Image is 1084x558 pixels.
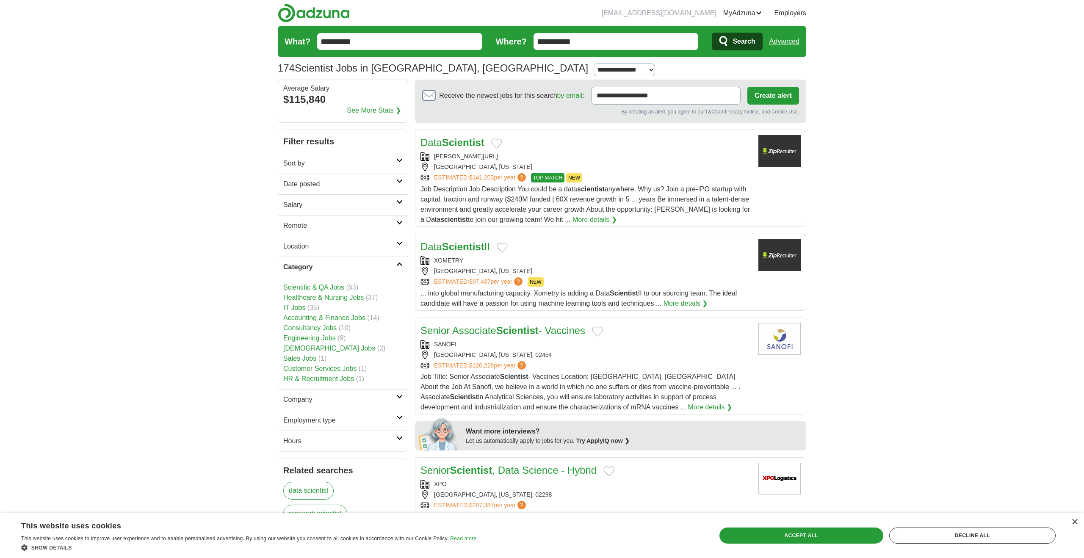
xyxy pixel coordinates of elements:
a: SANOFI [434,341,456,348]
strong: Scientist [442,241,484,252]
span: (1) [318,355,327,362]
div: [GEOGRAPHIC_DATA], [US_STATE] [420,267,752,276]
div: This website uses cookies [21,518,455,531]
button: Add to favorite jobs [592,326,603,337]
a: See More Stats ❯ [347,105,401,116]
h2: Related searches [283,464,403,477]
span: (35) [307,304,319,311]
span: This website uses cookies to improve user experience and to enable personalised advertising. By u... [21,536,449,541]
a: Try ApplyIQ now ❯ [576,437,630,444]
strong: Scientist [450,464,492,476]
span: (63) [346,284,358,291]
div: $115,840 [283,92,403,107]
strong: Scientist [496,325,539,336]
a: HR & Recruitment Jobs [283,375,354,382]
span: ? [517,501,526,509]
div: Average Salary [283,85,403,92]
div: Close [1071,519,1078,525]
strong: Scientist [442,137,484,148]
a: ESTIMATED:$141,203per year? [434,173,528,182]
a: ESTIMATED:$97,437per year? [434,277,524,287]
span: ? [517,173,526,182]
a: Employers [774,8,806,18]
span: Job Description Job Description You could be a data anywhere. Why us? Join a pre-IPO startup with... [420,185,750,223]
span: $97,437 [469,278,491,285]
img: XPO Logistics logo [758,463,801,494]
a: Read more, opens a new window [450,536,476,541]
a: XOMETRY [434,257,463,264]
a: ESTIMATED:$207,387per year? [434,501,528,510]
div: Show details [21,543,476,552]
span: Search [733,33,755,50]
a: Advanced [769,33,799,50]
a: data scientist [283,482,334,500]
span: Job Title: Senior Associate - Vaccines Location: [GEOGRAPHIC_DATA], [GEOGRAPHIC_DATA] About the J... [420,373,741,411]
a: More details ❯ [664,298,708,309]
span: $141,203 [469,174,494,181]
strong: scientist [577,185,605,193]
div: Let us automatically apply to jobs for you. [466,436,801,445]
img: Adzuna logo [278,3,350,22]
h2: Remote [283,221,396,231]
h2: Category [283,262,396,272]
a: DataScientistII [420,241,490,252]
a: Healthcare & Nursing Jobs [283,294,364,301]
a: Hours [278,431,408,451]
a: DataScientist [420,137,484,148]
h2: Date posted [283,179,396,189]
a: Salary [278,194,408,215]
button: Add to favorite jobs [491,138,502,149]
span: $120,228 [469,362,494,369]
div: Accept all [719,528,883,544]
a: Sort by [278,153,408,174]
span: NEW [528,277,544,287]
button: Add to favorite jobs [497,243,508,253]
strong: Scientist [610,290,638,297]
span: ? [517,361,526,370]
a: Accounting & Finance Jobs [283,314,365,321]
span: (37) [366,294,378,301]
div: [GEOGRAPHIC_DATA], [US_STATE], 02298 [420,490,752,499]
a: Sales Jobs [283,355,316,362]
a: Category [278,257,408,277]
a: IT Jobs [283,304,305,311]
h2: Location [283,241,396,251]
button: Create alert [747,87,799,105]
strong: Scientist [536,513,564,520]
span: (1) [359,365,367,372]
div: Decline all [889,528,1056,544]
a: MyAdzuna [723,8,762,18]
h2: Company [283,395,396,405]
span: What you’ll need to succeed as Senior , Data Science at XPO Minimum qualifications: Bachelor’s de... [420,513,751,550]
strong: scientist [440,216,468,223]
span: 174 [278,61,295,76]
h2: Salary [283,200,396,210]
div: [GEOGRAPHIC_DATA], [US_STATE] [420,163,752,171]
a: More details ❯ [572,215,617,225]
span: ? [514,277,523,286]
label: Where? [496,35,527,48]
span: (14) [367,314,379,321]
strong: Scientist [500,373,528,380]
label: What? [285,35,310,48]
div: By creating an alert, you agree to our and , and Cookie Use. [422,108,799,116]
div: [PERSON_NAME][URL] [420,152,752,161]
a: T&Cs [705,109,718,115]
a: Senior AssociateScientist- Vaccines [420,325,585,336]
a: SeniorScientist, Data Science - Hybrid [420,464,597,476]
span: (2) [377,345,386,352]
a: Company [278,389,408,410]
span: (9) [337,334,346,342]
span: $207,387 [469,502,494,508]
a: by email [557,92,583,99]
img: Xometry logo [758,239,801,271]
strong: Scientist [450,393,478,401]
img: apply-iq-scientist.png [418,417,459,450]
span: Show details [31,545,72,551]
a: Customer Services Jobs [283,365,357,372]
div: Want more interviews? [466,426,801,436]
h1: Scientist Jobs in [GEOGRAPHIC_DATA], [GEOGRAPHIC_DATA] [278,62,588,74]
a: ESTIMATED:$120,228per year? [434,361,528,370]
button: Add to favorite jobs [603,466,614,476]
a: Employment type [278,410,408,431]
